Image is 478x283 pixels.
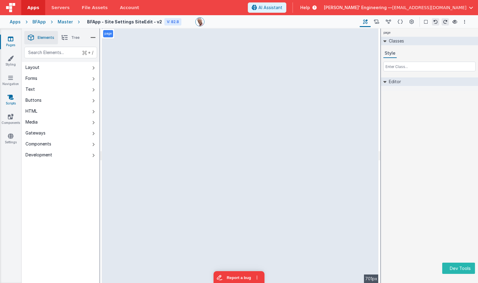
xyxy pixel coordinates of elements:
[22,95,99,106] button: Buttons
[38,35,54,40] span: Elements
[22,73,99,84] button: Forms
[164,18,181,26] div: V: 82.8
[461,18,468,26] button: Options
[10,19,21,25] div: Apps
[102,29,379,283] div: -->
[381,29,393,37] h4: page
[364,274,379,283] div: 701px
[22,149,99,160] button: Development
[258,5,282,11] span: AI Assistant
[196,18,204,26] img: 11ac31fe5dc3d0eff3fbbbf7b26fa6e1
[25,141,51,147] div: Components
[386,37,404,45] h2: Classes
[27,5,39,11] span: Apps
[324,5,473,11] button: [PERSON_NAME]' Engineering — [EMAIL_ADDRESS][DOMAIN_NAME]
[22,106,99,117] button: HTML
[25,75,37,81] div: Forms
[300,5,310,11] span: Help
[25,130,45,136] div: Gateways
[87,19,162,24] h4: BFApp - Site Settings SiteEdit - v2
[22,128,99,138] button: Gateways
[25,64,39,70] div: Layout
[25,119,38,125] div: Media
[324,5,392,11] span: [PERSON_NAME]' Engineering —
[71,35,79,40] span: Tree
[24,47,97,58] input: Search Elements...
[104,31,112,36] p: page
[383,62,476,71] input: Enter Class...
[22,117,99,128] button: Media
[25,86,35,92] div: Text
[25,108,37,114] div: HTML
[22,138,99,149] button: Components
[22,84,99,95] button: Text
[392,5,466,11] span: [EMAIL_ADDRESS][DOMAIN_NAME]
[32,19,46,25] div: BFApp
[386,77,401,86] h2: Editor
[25,97,42,103] div: Buttons
[383,49,397,58] button: Style
[22,62,99,73] button: Layout
[25,152,52,158] div: Development
[82,5,108,11] span: File Assets
[51,5,69,11] span: Servers
[248,2,286,13] button: AI Assistant
[58,19,73,25] div: Master
[82,47,93,58] span: + /
[442,263,475,274] button: Dev Tools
